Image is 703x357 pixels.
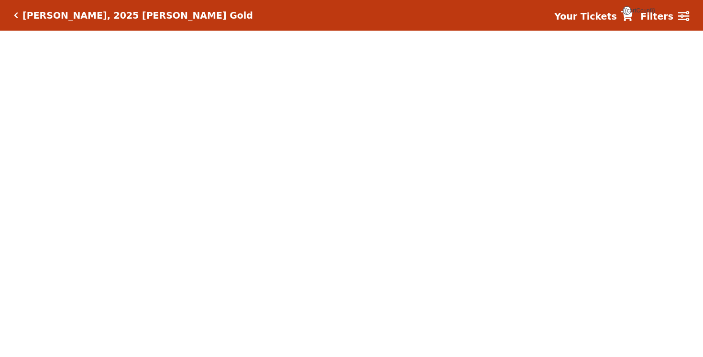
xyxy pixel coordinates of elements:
[22,10,253,21] h5: [PERSON_NAME], 2025 [PERSON_NAME] Gold
[14,12,18,19] a: Click here to go back to filters
[640,10,689,23] a: Filters
[623,6,631,15] span: {{cartCount}}
[554,10,633,23] a: Your Tickets {{cartCount}}
[640,11,673,22] strong: Filters
[554,11,617,22] strong: Your Tickets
